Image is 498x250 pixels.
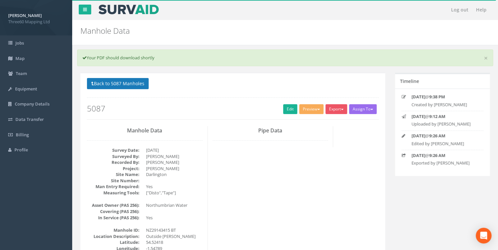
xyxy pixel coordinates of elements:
strong: 9:12 AM [429,113,445,119]
button: Assign To [349,104,377,114]
span: Profile [14,147,28,153]
dd: Outside [PERSON_NAME] [146,233,202,240]
strong: [DATE] [411,133,425,139]
dt: Survey Date: [87,147,139,153]
p: @ [411,152,478,159]
p: @ [411,133,478,139]
dt: Location Description: [87,233,139,240]
h3: Manhole Data [87,128,202,134]
dd: Northumbrian Water [146,202,202,208]
dd: ["Disto","Tape"] [146,190,202,196]
p: @ [411,94,478,100]
dd: 54.52418 [146,239,202,245]
dd: NZ29143415 BT [146,227,202,233]
p: Edited by [PERSON_NAME] [411,141,478,147]
strong: [DATE] [411,152,425,158]
strong: [DATE] [411,94,425,100]
strong: 9:26 AM [429,133,445,139]
p: Exported by [PERSON_NAME] [411,160,478,166]
dd: [DATE] [146,147,202,153]
a: × [484,55,488,62]
span: Team [16,70,27,76]
strong: [DATE] [411,113,425,119]
strong: 9:26 AM [429,152,445,158]
span: Company Details [15,101,50,107]
dd: Yes [146,215,202,221]
div: Open Intercom Messenger [476,228,491,243]
span: Three60 Mapping Ltd [8,19,64,25]
dd: [PERSON_NAME] [146,153,202,160]
dt: Covering (PAS 256): [87,208,139,215]
a: [PERSON_NAME] Three60 Mapping Ltd [8,11,64,25]
p: Created by [PERSON_NAME] [411,102,478,108]
span: Jobs [15,40,24,46]
h3: Pipe Data [213,128,328,134]
dt: In Service (PAS 256): [87,215,139,221]
dd: [PERSON_NAME] [146,159,202,165]
h2: 5087 [87,104,379,113]
dt: Project: [87,165,139,172]
dd: Darlington [146,171,202,178]
strong: 9:38 PM [429,94,445,100]
button: Preview [299,104,323,114]
button: Export [325,104,347,114]
dt: Site Number: [87,178,139,184]
h2: Manhole Data [80,27,420,35]
a: Edit [283,104,297,114]
h5: Timeline [400,79,419,84]
strong: [PERSON_NAME] [8,12,42,18]
dt: Latitude: [87,239,139,245]
dt: Surveyed By: [87,153,139,160]
dt: Site Name: [87,171,139,178]
p: Uploaded by [PERSON_NAME] [411,121,478,127]
dt: Measuring Tools: [87,190,139,196]
dd: [PERSON_NAME] [146,165,202,172]
span: Equipment [15,86,37,92]
span: Data Transfer [15,116,44,122]
span: Billing [16,132,29,138]
button: Back to 5087 Manholes [87,78,149,89]
dt: Man Entry Required: [87,183,139,190]
dt: Asset Owner (PAS 256): [87,202,139,208]
span: Map [15,55,25,61]
dt: Manhole ID: [87,227,139,233]
p: @ [411,113,478,120]
dt: Recorded By: [87,159,139,165]
div: Your PDF should download shortly [77,49,493,66]
dd: Yes [146,183,202,190]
